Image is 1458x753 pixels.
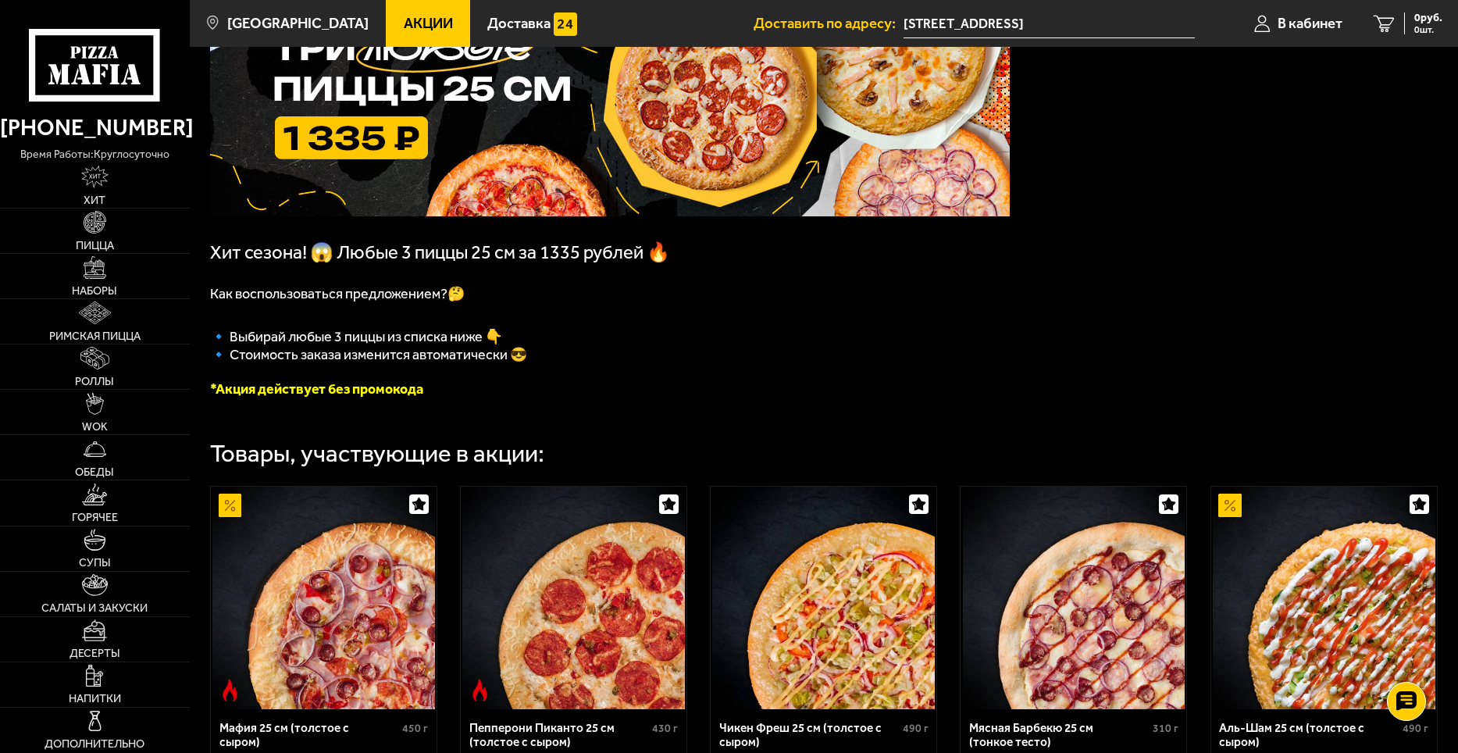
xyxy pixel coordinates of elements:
[210,328,502,345] span: 🔹﻿ Выбирай любые 3 пиццы из списка ниже 👇
[227,16,369,31] span: [GEOGRAPHIC_DATA]
[904,9,1195,38] input: Ваш адрес доставки
[462,487,685,709] img: Пепперони Пиканто 25 см (толстое с сыром)
[487,16,551,31] span: Доставка
[961,487,1186,709] a: Мясная Барбекю 25 см (тонкое тесто)
[1414,12,1442,23] span: 0 руб.
[969,721,1149,750] div: Мясная Барбекю 25 см (тонкое тесто)
[210,285,465,302] span: Как воспользоваться предложением?🤔
[712,487,935,709] img: Чикен Фреш 25 см (толстое с сыром)
[963,487,1185,709] img: Мясная Барбекю 25 см (тонкое тесто)
[210,241,670,263] span: Хит сезона! 😱 Любые 3 пиццы 25 см за 1335 рублей 🔥
[652,722,678,735] span: 430 г
[461,487,686,709] a: Острое блюдоПепперони Пиканто 25 см (толстое с сыром)
[41,602,148,613] span: Салаты и закуски
[211,487,437,709] a: АкционныйОстрое блюдоМафия 25 см (толстое с сыром)
[402,722,428,735] span: 450 г
[1414,25,1442,34] span: 0 шт.
[210,441,544,466] div: Товары, участвующие в акции:
[49,330,141,341] span: Римская пицца
[75,466,114,477] span: Обеды
[1213,487,1435,709] img: Аль-Шам 25 см (толстое с сыром)
[1153,722,1178,735] span: 310 г
[469,679,491,701] img: Острое блюдо
[69,693,121,704] span: Напитки
[72,512,118,523] span: Горячее
[212,487,435,709] img: Мафия 25 см (толстое с сыром)
[754,16,904,31] span: Доставить по адресу:
[219,679,241,701] img: Острое блюдо
[219,494,241,516] img: Акционный
[75,376,114,387] span: Роллы
[1219,721,1399,750] div: Аль-Шам 25 см (толстое с сыром)
[76,240,114,251] span: Пицца
[404,16,453,31] span: Акции
[70,648,120,658] span: Десерты
[904,9,1195,38] span: проспект Космонавтов, 86к2, подъезд 6
[554,12,576,35] img: 15daf4d41897b9f0e9f617042186c801.svg
[219,721,399,750] div: Мафия 25 см (толстое с сыром)
[84,194,105,205] span: Хит
[1218,494,1241,516] img: Акционный
[711,487,936,709] a: Чикен Фреш 25 см (толстое с сыром)
[210,346,527,363] span: 🔹 Стоимость заказа изменится автоматически 😎
[903,722,929,735] span: 490 г
[82,421,108,432] span: WOK
[79,557,111,568] span: Супы
[1211,487,1437,709] a: АкционныйАль-Шам 25 см (толстое с сыром)
[72,285,117,296] span: Наборы
[210,380,423,398] font: *Акция действует без промокода
[45,738,144,749] span: Дополнительно
[1278,16,1342,31] span: В кабинет
[719,721,899,750] div: Чикен Фреш 25 см (толстое с сыром)
[1403,722,1428,735] span: 490 г
[469,721,649,750] div: Пепперони Пиканто 25 см (толстое с сыром)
